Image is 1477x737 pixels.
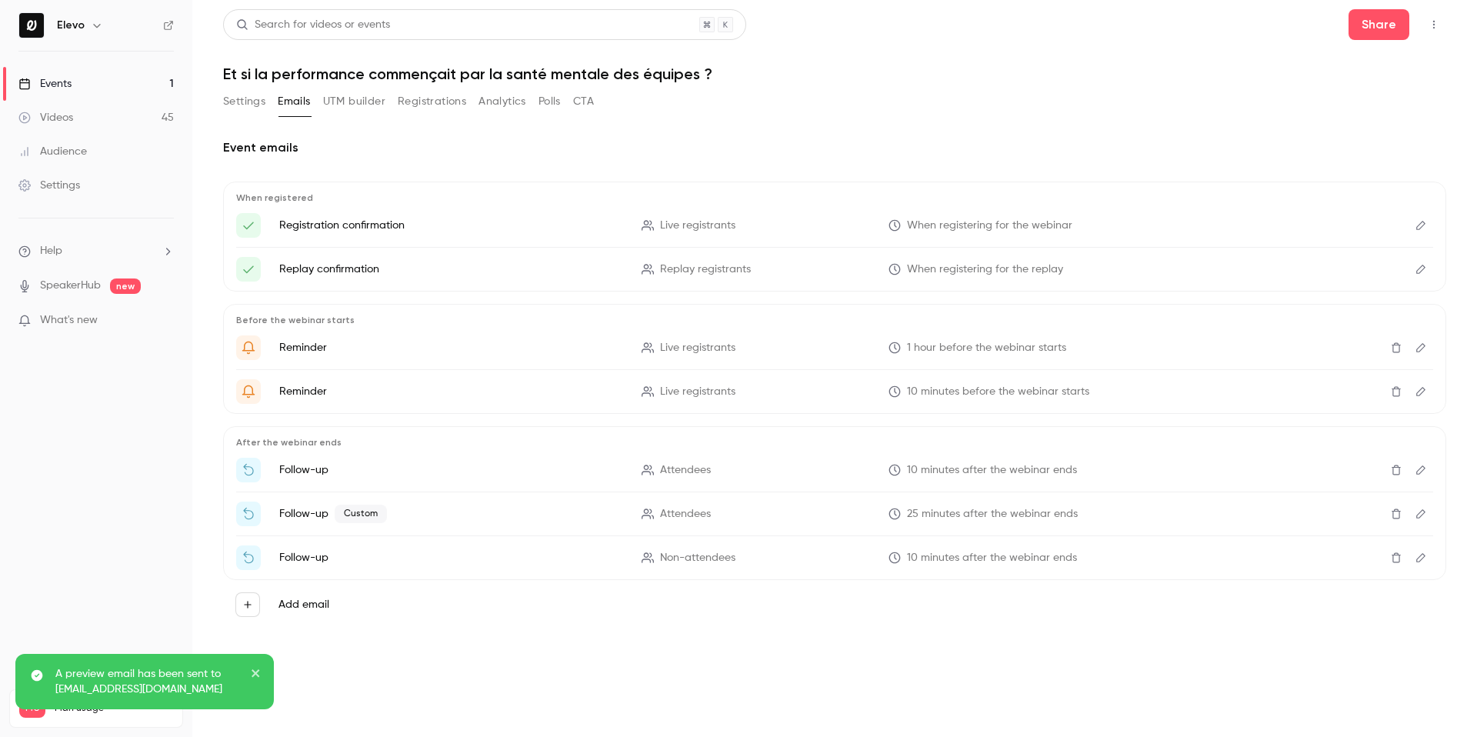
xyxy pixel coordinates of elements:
button: Edit [1409,502,1433,526]
button: close [251,666,262,685]
button: UTM builder [323,89,385,114]
span: 10 minutes after the webinar ends [907,550,1077,566]
p: Registration confirmation [279,218,623,233]
button: Delete [1384,545,1409,570]
button: Edit [1409,257,1433,282]
button: Edit [1409,379,1433,404]
li: Voici le lien pour accéder à la vidéo {{ event_name }} [236,257,1433,282]
h2: Event emails [223,138,1446,157]
button: Delete [1384,335,1409,360]
button: Emails [278,89,310,114]
span: 10 minutes before the webinar starts [907,384,1089,400]
span: 25 minutes after the webinar ends [907,506,1078,522]
button: Edit [1409,545,1433,570]
p: Follow-up [279,550,623,565]
span: What's new [40,312,98,328]
span: Attendees [660,462,711,479]
button: Edit [1409,213,1433,238]
div: Videos [18,110,73,125]
div: Audience [18,144,87,159]
span: Live registrants [660,218,735,234]
li: help-dropdown-opener [18,243,174,259]
a: SpeakerHub [40,278,101,294]
span: Live registrants [660,384,735,400]
button: Delete [1384,458,1409,482]
button: Share [1349,9,1409,40]
button: Polls [538,89,561,114]
span: Custom [335,505,387,523]
button: CTA [573,89,594,114]
div: Events [18,76,72,92]
li: {{ event_name }} commence dans 10 minutes [236,379,1433,404]
h1: Et si la performance commençait par la santé mentale des équipes ? [223,65,1446,83]
p: After the webinar ends [236,436,1433,449]
p: When registered [236,192,1433,204]
div: Search for videos or events [236,17,390,33]
button: Analytics [478,89,526,114]
button: Delete [1384,379,1409,404]
iframe: Noticeable Trigger [155,314,174,328]
p: Reminder [279,384,623,399]
p: Follow-up [279,462,623,478]
span: Attendees [660,506,711,522]
li: Une dernier chose… votre cadeau 🎁 [236,502,1433,526]
h6: Elevo [57,18,85,33]
label: Add email [278,597,329,612]
button: Delete [1384,502,1409,526]
div: Settings [18,178,80,193]
p: Follow-up [279,505,623,523]
li: Voici le lien pour accéder à {{ event_name }} [236,213,1433,238]
span: When registering for the replay [907,262,1063,278]
span: Non-attendees [660,550,735,566]
span: new [110,278,141,294]
span: 1 hour before the webinar starts [907,340,1066,356]
span: 10 minutes after the webinar ends [907,462,1077,479]
button: Edit [1409,458,1433,482]
button: Settings [223,89,265,114]
button: Edit [1409,335,1433,360]
span: When registering for the webinar [907,218,1072,234]
li: {{ event_name }} va bientôt commencer [236,335,1433,360]
span: Replay registrants [660,262,751,278]
p: Before the webinar starts [236,314,1433,326]
li: Regardez le replay de {{ event_name }} [236,545,1433,570]
button: Registrations [398,89,466,114]
li: Merci d'avoir participé à {{ event_name }} [236,458,1433,482]
p: A preview email has been sent to [EMAIL_ADDRESS][DOMAIN_NAME] [55,666,240,697]
p: Replay confirmation [279,262,623,277]
img: Elevo [19,13,44,38]
p: Reminder [279,340,623,355]
span: Live registrants [660,340,735,356]
span: Help [40,243,62,259]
